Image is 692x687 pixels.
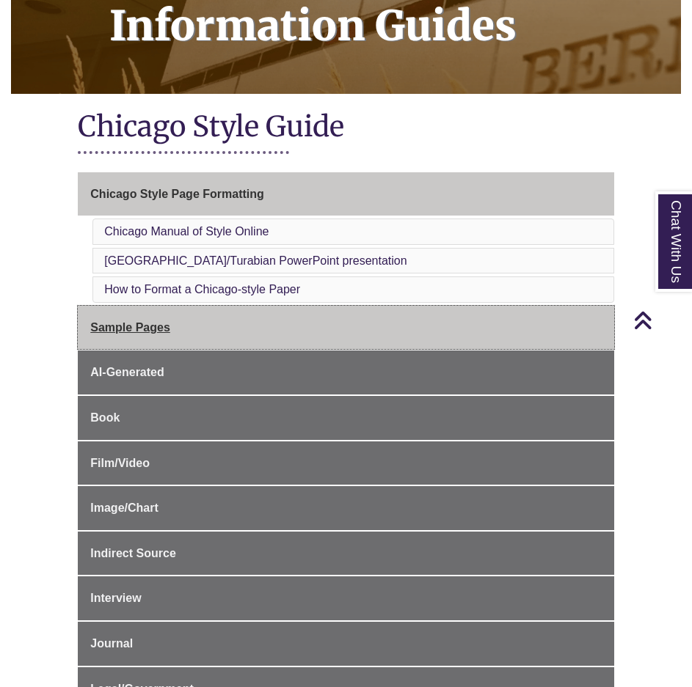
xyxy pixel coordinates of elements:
span: Chicago Style Page Formatting [90,188,263,200]
a: Book [78,396,613,440]
a: Sample Pages [78,306,613,350]
span: Film/Video [90,457,150,469]
a: [GEOGRAPHIC_DATA]/Turabian PowerPoint presentation [104,254,407,267]
span: Interview [90,592,141,604]
a: Journal [78,622,613,666]
a: Chicago Manual of Style Online [104,225,269,238]
h1: Chicago Style Guide [78,109,613,147]
a: Back to Top [633,310,688,330]
a: Indirect Source [78,532,613,576]
span: Image/Chart [90,502,158,514]
a: AI-Generated [78,350,613,394]
span: Indirect Source [90,547,175,559]
span: Sample Pages [90,321,170,334]
a: Film/Video [78,441,613,485]
a: How to Format a Chicago-style Paper [104,283,300,295]
a: Image/Chart [78,486,613,530]
span: AI-Generated [90,366,164,378]
span: Book [90,411,120,424]
a: Interview [78,576,613,620]
span: Journal [90,637,133,650]
a: Chicago Style Page Formatting [78,172,613,216]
